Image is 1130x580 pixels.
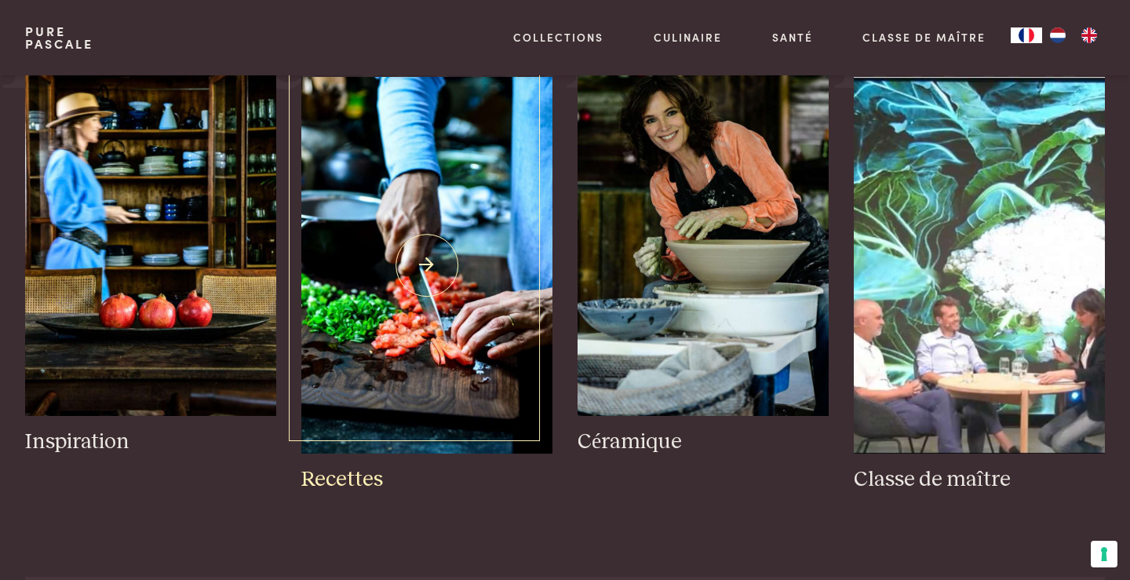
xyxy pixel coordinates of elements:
h3: Céramique [578,429,829,456]
img: pure-pascale-naessens-_DSC4234 [578,39,829,416]
ul: Language list [1042,27,1105,43]
img: pascale-naessens-inspiration-armoire-remplie-de-toutes-mes-céramiques-un-plat-en-bois-vieux-de-Se... [25,39,276,416]
button: Vos préférences en matière de consentement pour les technologies de suivi [1091,541,1117,567]
img: boiserie1_0.jpg [301,77,552,454]
h3: Recettes [301,466,552,494]
a: pure-pascale-naessens-Image d'écran 7 Classe de maître [854,77,1105,494]
a: EN [1073,27,1105,43]
h3: Inspiration [25,429,276,456]
a: Santé [772,29,813,46]
a: Culinaire [654,29,722,46]
a: Classe de maître [862,29,986,46]
a: pure-pascale-naessens-_DSC4234 Céramique [578,39,829,456]
div: Language [1011,27,1042,43]
h3: Classe de maître [854,466,1105,494]
a: boiserie1_0.jpg Recettes [301,77,552,494]
a: FR [1011,27,1042,43]
a: PurePascale [25,25,93,50]
img: pure-pascale-naessens-Image d'écran 7 [854,77,1105,454]
a: pascale-naessens-inspiration-armoire-remplie-de-toutes-mes-céramiques-un-plat-en-bois-vieux-de-Se... [25,39,276,456]
a: Collections [513,29,603,46]
aside: Language selected: Français [1011,27,1105,43]
a: NL [1042,27,1073,43]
